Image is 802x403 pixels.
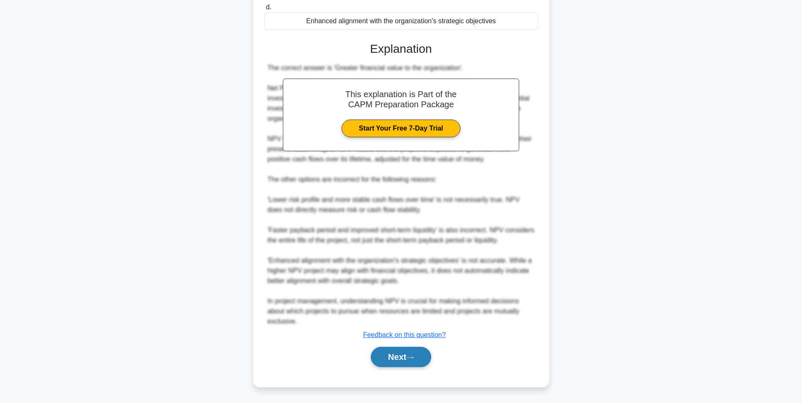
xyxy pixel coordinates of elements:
div: Enhanced alignment with the organization's strategic objectives [264,12,538,30]
h3: Explanation [269,42,533,56]
a: Start Your Free 7-Day Trial [342,120,460,137]
button: Next [371,347,431,367]
div: The correct answer is 'Greater financial value to the organization'. Net Present Value (NPV) is a... [268,63,535,327]
span: d. [266,3,271,11]
a: Feedback on this question? [363,331,446,338]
